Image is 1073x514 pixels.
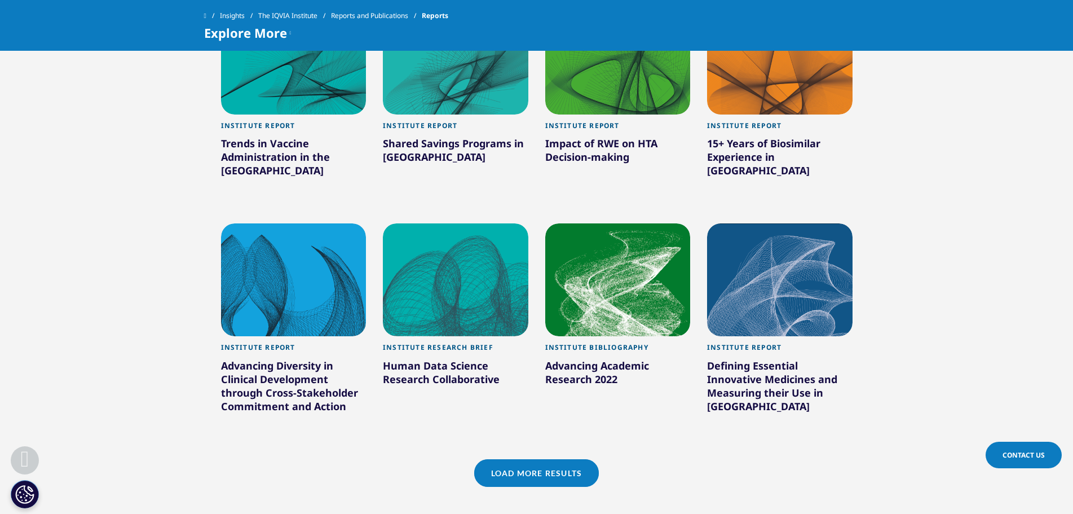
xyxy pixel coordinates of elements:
div: Institute Bibliography [545,343,691,358]
div: Trends in Vaccine Administration in the [GEOGRAPHIC_DATA] [221,137,367,182]
div: Institute Report [545,121,691,137]
a: Institute Research Brief Human Data Science Research Collaborative [383,336,528,415]
a: Institute Report Advancing Diversity in Clinical Development through Cross-Stakeholder Commitment... [221,336,367,442]
a: Load More Results [474,459,599,487]
div: Institute Report [221,121,367,137]
div: Shared Savings Programs in [GEOGRAPHIC_DATA] [383,137,528,168]
a: Reports and Publications [331,6,422,26]
div: Institute Report [707,121,853,137]
a: Institute Report 15+ Years of Biosimilar Experience in [GEOGRAPHIC_DATA] [707,115,853,207]
a: The IQVIA Institute [258,6,331,26]
a: Institute Bibliography Advancing Academic Research 2022 [545,336,691,415]
div: 15+ Years of Biosimilar Experience in [GEOGRAPHIC_DATA] [707,137,853,182]
div: Human Data Science Research Collaborative [383,359,528,390]
a: Insights [220,6,258,26]
div: Institute Report [383,121,528,137]
div: Advancing Academic Research 2022 [545,359,691,390]
div: Impact of RWE on HTA Decision-making [545,137,691,168]
div: Institute Report [221,343,367,358]
a: Institute Report Trends in Vaccine Administration in the [GEOGRAPHIC_DATA] [221,115,367,207]
div: Advancing Diversity in Clinical Development through Cross-Stakeholder Commitment and Action [221,359,367,418]
div: Institute Research Brief [383,343,528,358]
div: Defining Essential Innovative Medicines and Measuring their Use in [GEOGRAPHIC_DATA] [707,359,853,418]
button: Cookie Settings [11,480,39,508]
a: Contact Us [986,442,1062,468]
a: Institute Report Shared Savings Programs in [GEOGRAPHIC_DATA] [383,115,528,193]
a: Institute Report Defining Essential Innovative Medicines and Measuring their Use in [GEOGRAPHIC_D... [707,336,853,442]
span: Explore More [204,26,287,39]
a: Institute Report Impact of RWE on HTA Decision-making [545,115,691,193]
span: Contact Us [1003,450,1045,460]
span: Reports [422,6,448,26]
div: Institute Report [707,343,853,358]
